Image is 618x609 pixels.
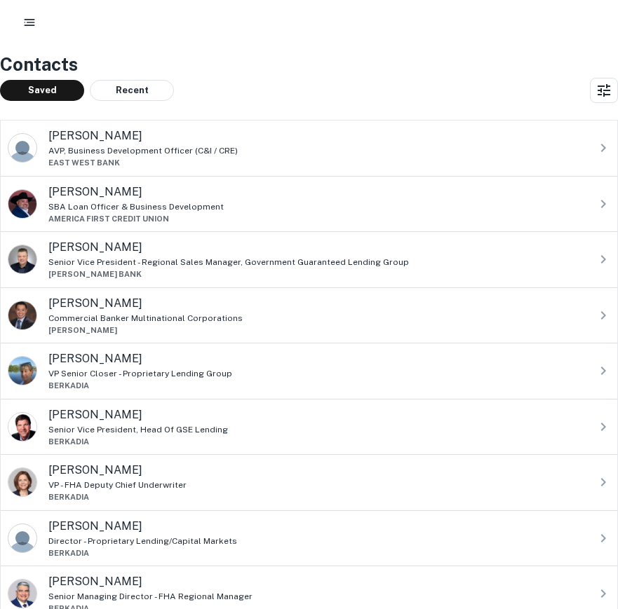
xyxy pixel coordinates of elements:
span: EAST WEST BANK [48,157,120,169]
span: BERKADIA [48,436,89,448]
img: 1706030498037 [8,245,36,273]
span: [PERSON_NAME] [48,324,117,336]
img: 1579878845537 [8,580,36,608]
p: [PERSON_NAME] [48,350,142,367]
p: [PERSON_NAME] [48,239,142,256]
span: VP Senior Closer - Proprietary Lending Group [48,367,232,380]
span: BERKADIA [48,491,89,503]
span: Senior Vice President, Head of GSE Lending [48,423,228,436]
p: [PERSON_NAME] [48,573,142,590]
p: [PERSON_NAME] [48,462,142,479]
button: NavigateNextIcon [589,134,617,162]
span: Director - Proprietary Lending/Capital Markets [48,535,237,547]
span: AVP, Business Development Officer (C&I / CRE) [48,144,238,157]
span: Senior Managing Director - FHA Regional Manager [48,590,253,603]
span: AMERICA FIRST CREDIT UNION [48,213,169,225]
button: NavigateNextIcon [589,413,617,441]
p: [PERSON_NAME] [48,406,142,423]
img: 1690293577103 [8,357,36,385]
button: NavigateNextIcon [589,580,617,608]
span: Senior Vice President - Regional Sales Manager, Government Guaranteed Lending Group [48,256,409,268]
button: NavigateNextIcon [589,357,617,385]
img: 1600880365218 [8,301,36,329]
img: 9c8pery4andzj6ohjkjp54ma2 [8,134,36,162]
p: [PERSON_NAME] [48,518,142,535]
span: BERKADIA [48,380,89,392]
span: VP - FHA Deputy Chief Underwriter [48,479,187,491]
button: NavigateNextIcon [589,190,617,218]
span: [PERSON_NAME] BANK [48,268,142,280]
p: [PERSON_NAME] [48,184,142,200]
p: [PERSON_NAME] [48,128,142,144]
span: BERKADIA [48,547,89,559]
img: 1739253196452 [8,190,36,218]
button: NavigateNextIcon [589,245,617,273]
img: 1580243256493 [8,468,36,496]
iframe: Chat Widget [548,497,618,564]
span: SBA Loan Officer & Business Development [48,200,224,213]
button: NavigateNextIcon [589,301,617,329]
span: Commercial Banker Multinational Corporations [48,312,243,324]
button: Recent [90,80,174,101]
img: 9c8pery4andzj6ohjkjp54ma2 [8,524,36,552]
p: [PERSON_NAME] [48,295,142,312]
img: 1517679549446 [8,413,36,441]
button: NavigateNextIcon [589,468,617,496]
